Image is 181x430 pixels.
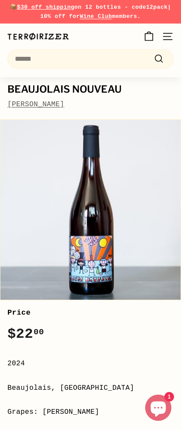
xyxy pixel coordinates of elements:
[146,4,167,10] strong: 12pack
[7,383,174,394] div: Beaujolais, [GEOGRAPHIC_DATA]
[7,407,174,418] div: Grapes: [PERSON_NAME]
[17,4,74,10] span: $30 off shipping
[7,307,174,319] label: Price
[7,326,44,342] span: $22
[143,395,174,423] inbox-online-store-chat: Shopify online store chat
[7,3,174,21] p: 📦 on 12 bottles - code | 10% off for members.
[139,24,159,49] a: Cart
[80,13,112,20] a: Wine Club
[7,101,64,108] a: [PERSON_NAME]
[0,120,181,300] img: Beaujolais Nouveau
[7,358,174,370] div: 2024
[7,84,174,95] h1: Beaujolais Nouveau
[34,327,44,337] sup: 00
